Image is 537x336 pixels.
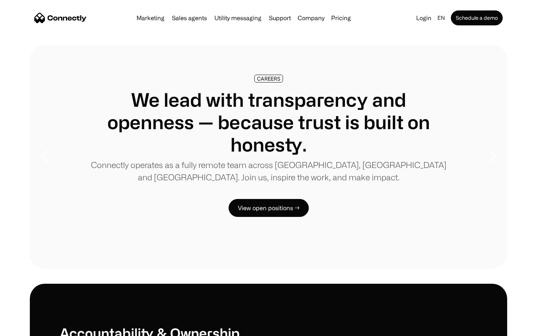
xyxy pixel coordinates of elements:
a: Login [413,13,434,23]
a: Support [266,15,294,21]
a: Utility messaging [211,15,264,21]
a: Marketing [134,15,167,21]
div: en [437,13,445,23]
h1: We lead with transparency and openness — because trust is built on honesty. [89,88,447,156]
p: Connectly operates as a fully remote team across [GEOGRAPHIC_DATA], [GEOGRAPHIC_DATA] and [GEOGRA... [89,159,447,183]
a: Pricing [328,15,354,21]
div: Company [298,13,324,23]
a: Sales agents [169,15,210,21]
a: Schedule a demo [451,10,503,25]
aside: Language selected: English [7,322,45,333]
div: CAREERS [257,76,280,81]
a: View open positions → [229,199,309,217]
ul: Language list [15,323,45,333]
